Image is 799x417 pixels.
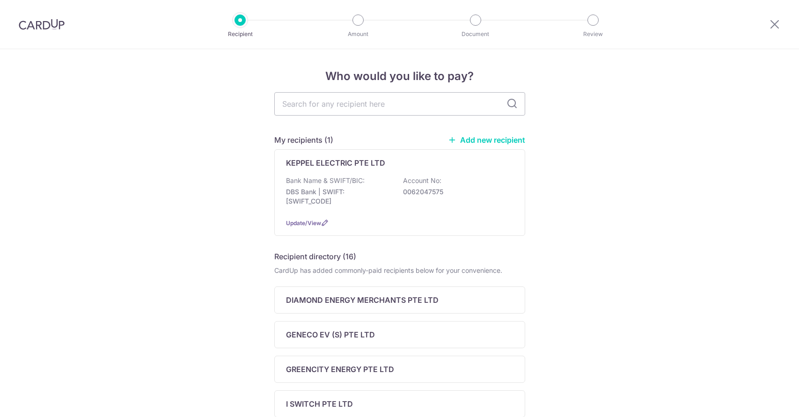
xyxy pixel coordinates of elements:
h5: Recipient directory (16) [274,251,356,262]
p: Amount [323,29,393,39]
input: Search for any recipient here [274,92,525,116]
p: GENECO EV (S) PTE LTD [286,329,375,340]
h5: My recipients (1) [274,134,333,146]
p: 0062047575 [403,187,508,197]
p: Recipient [205,29,275,39]
iframe: Opens a widget where you can find more information [739,389,790,412]
p: GREENCITY ENERGY PTE LTD [286,364,394,375]
div: CardUp has added commonly-paid recipients below for your convenience. [274,266,525,275]
p: Bank Name & SWIFT/BIC: [286,176,365,185]
h4: Who would you like to pay? [274,68,525,85]
p: I SWITCH PTE LTD [286,398,353,410]
a: Add new recipient [448,135,525,145]
p: Document [441,29,510,39]
p: Review [558,29,628,39]
p: DBS Bank | SWIFT: [SWIFT_CODE] [286,187,391,206]
p: Account No: [403,176,441,185]
a: Update/View [286,219,321,227]
img: CardUp [19,19,65,30]
p: DIAMOND ENERGY MERCHANTS PTE LTD [286,294,439,306]
p: KEPPEL ELECTRIC PTE LTD [286,157,385,168]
